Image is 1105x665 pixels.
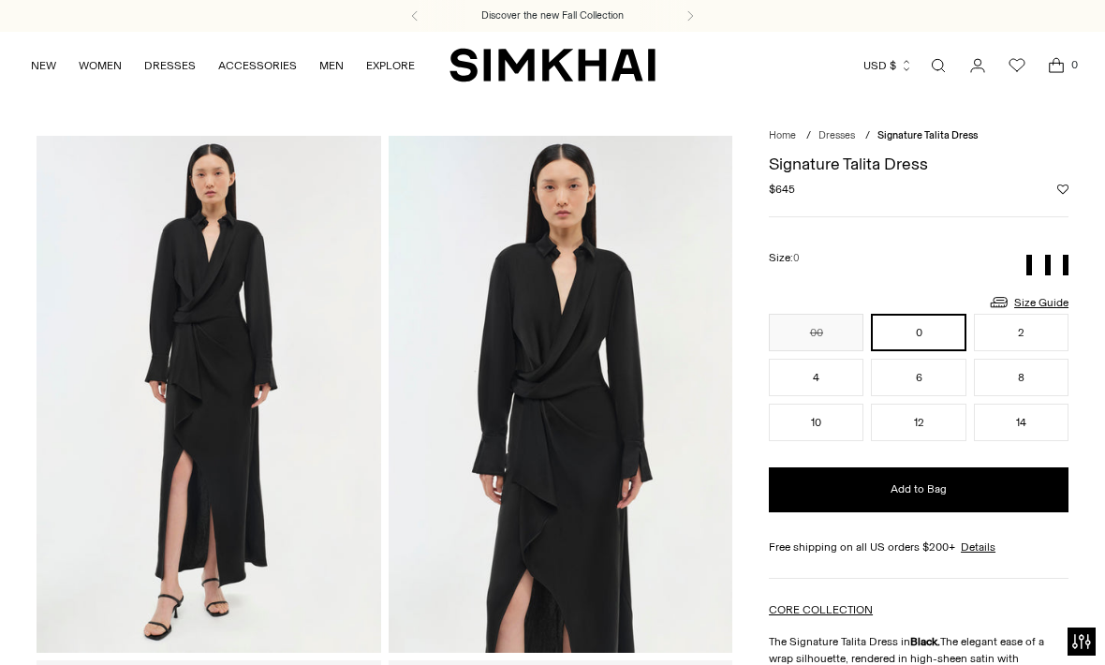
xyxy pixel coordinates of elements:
button: 4 [769,359,863,396]
strong: . [937,635,940,648]
button: Add to Bag [769,467,1068,512]
div: / [865,128,870,144]
div: / [806,128,811,144]
a: CORE COLLECTION [769,603,873,616]
a: Wishlist [998,47,1036,84]
a: Dresses [818,129,855,141]
a: Open cart modal [1038,47,1075,84]
button: 14 [974,404,1068,441]
a: NEW [31,45,56,86]
a: Size Guide [988,290,1068,314]
span: 0 [1066,56,1083,73]
button: 6 [871,359,965,396]
h1: Signature Talita Dress [769,155,1068,172]
a: Discover the new Fall Collection [481,8,624,23]
a: DRESSES [144,45,196,86]
a: WOMEN [79,45,122,86]
a: Go to the account page [959,47,996,84]
span: The Signature Talita Dress in [769,635,937,648]
a: Home [769,129,796,141]
a: SIMKHAI [449,47,656,83]
button: 00 [769,314,863,351]
label: Size: [769,249,800,267]
span: $645 [769,181,795,198]
div: Free shipping on all US orders $200+ [769,539,1068,555]
a: Details [961,539,995,555]
button: Add to Wishlist [1057,184,1068,195]
strong: Black [910,635,937,648]
a: Open search modal [920,47,957,84]
a: MEN [319,45,344,86]
span: 0 [793,252,800,264]
nav: breadcrumbs [769,128,1068,144]
span: Add to Bag [891,481,947,497]
button: 12 [871,404,965,441]
button: 0 [871,314,965,351]
a: ACCESSORIES [218,45,297,86]
a: EXPLORE [366,45,415,86]
button: 2 [974,314,1068,351]
button: 10 [769,404,863,441]
img: Signature Talita Dress [37,136,381,652]
button: USD $ [863,45,913,86]
img: Signature Talita Dress [389,136,733,652]
span: Signature Talita Dress [877,129,978,141]
button: 8 [974,359,1068,396]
